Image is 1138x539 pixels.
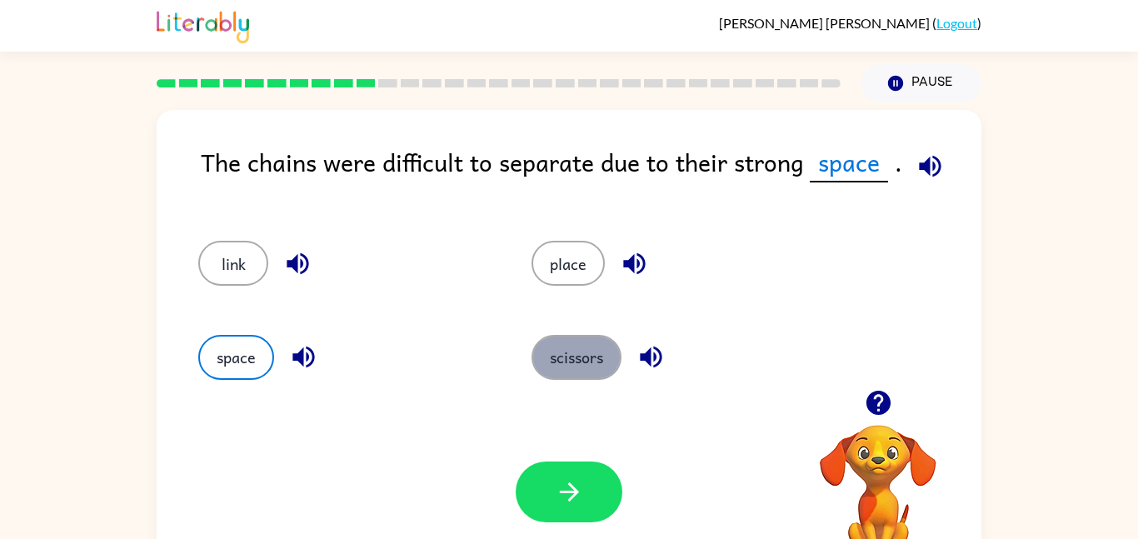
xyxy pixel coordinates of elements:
[532,241,605,286] button: place
[719,15,981,31] div: ( )
[810,143,888,182] span: space
[157,7,249,43] img: Literably
[198,241,268,286] button: link
[198,335,274,380] button: space
[936,15,977,31] a: Logout
[201,143,981,207] div: The chains were difficult to separate due to their strong .
[861,64,981,102] button: Pause
[532,335,621,380] button: scissors
[719,15,932,31] span: [PERSON_NAME] [PERSON_NAME]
